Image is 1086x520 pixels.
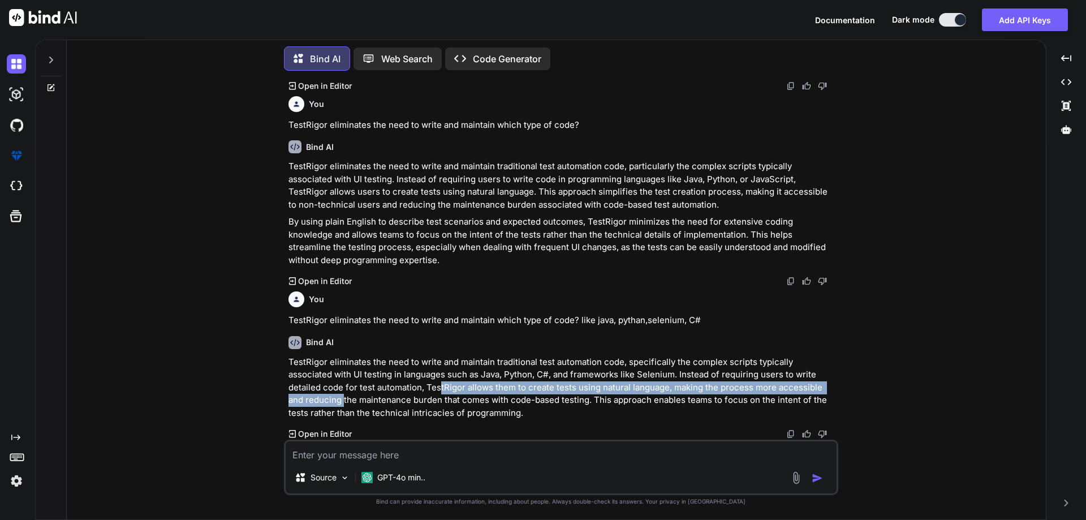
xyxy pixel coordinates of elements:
[298,428,352,440] p: Open in Editor
[892,14,934,25] span: Dark mode
[812,472,823,484] img: icon
[7,54,26,74] img: darkChat
[311,472,337,483] p: Source
[818,429,827,439] img: dislike
[288,119,836,132] p: TestRigor eliminates the need to write and maintain which type of code?
[786,81,795,91] img: copy
[288,160,836,211] p: TestRigor eliminates the need to write and maintain traditional test automation code, particularl...
[790,471,803,484] img: attachment
[288,356,836,420] p: TestRigor eliminates the need to write and maintain traditional test automation code, specificall...
[802,81,811,91] img: like
[298,80,352,92] p: Open in Editor
[7,146,26,165] img: premium
[288,314,836,327] p: TestRigor eliminates the need to write and maintain which type of code? like java, pythan,seleniu...
[7,177,26,196] img: cloudideIcon
[288,216,836,267] p: By using plain English to describe test scenarios and expected outcomes, TestRigor minimizes the ...
[309,294,324,305] h6: You
[306,141,334,153] h6: Bind AI
[473,52,541,66] p: Code Generator
[340,473,350,483] img: Pick Models
[818,277,827,286] img: dislike
[309,98,324,110] h6: You
[306,337,334,348] h6: Bind AI
[7,471,26,491] img: settings
[298,276,352,287] p: Open in Editor
[786,277,795,286] img: copy
[361,472,373,483] img: GPT-4o mini
[9,9,77,26] img: Bind AI
[815,14,875,26] button: Documentation
[815,15,875,25] span: Documentation
[284,497,838,506] p: Bind can provide inaccurate information, including about people. Always double-check its answers....
[818,81,827,91] img: dislike
[7,85,26,104] img: darkAi-studio
[802,429,811,439] img: like
[7,115,26,135] img: githubDark
[381,52,433,66] p: Web Search
[377,472,425,483] p: GPT-4o min..
[982,8,1068,31] button: Add API Keys
[310,52,341,66] p: Bind AI
[786,429,795,439] img: copy
[802,277,811,286] img: like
